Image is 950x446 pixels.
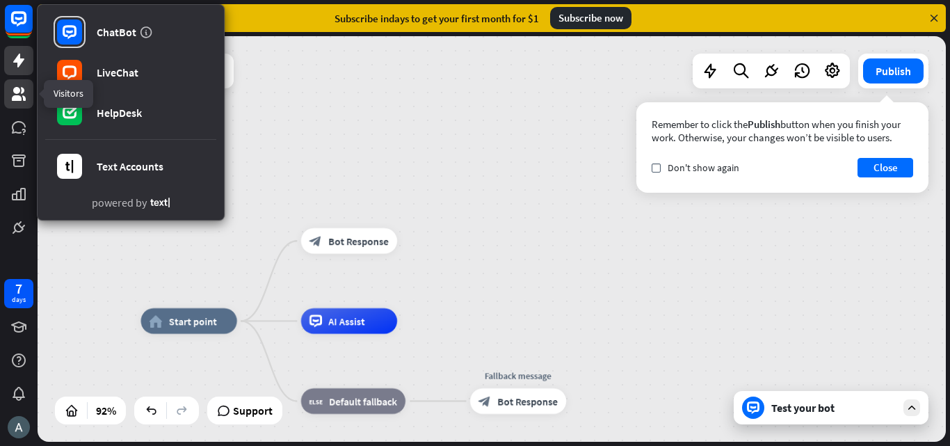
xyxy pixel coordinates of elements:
span: Publish [748,118,780,131]
div: Subscribe now [550,7,631,29]
div: Remember to click the button when you finish your work. Otherwise, your changes won’t be visible ... [652,118,913,144]
i: home_2 [150,314,163,327]
span: Support [233,399,273,422]
span: Bot Response [328,234,389,247]
div: Fallback message [460,369,576,381]
span: Default fallback [329,395,397,407]
button: Publish [863,58,924,83]
i: block_bot_response [478,395,491,407]
button: Close [858,158,913,177]
button: Open LiveChat chat widget [11,6,53,47]
div: Subscribe in days to get your first month for $1 [335,12,539,25]
a: 7 days [4,279,33,308]
i: block_bot_response [309,234,322,247]
span: AI Assist [328,314,365,327]
div: Test your bot [771,401,896,415]
div: days [12,295,26,305]
i: block_fallback [309,395,323,407]
span: Don't show again [668,161,739,174]
span: Bot Response [498,395,558,407]
div: 7 [15,282,22,295]
span: Start point [169,314,217,327]
div: 92% [92,399,120,422]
